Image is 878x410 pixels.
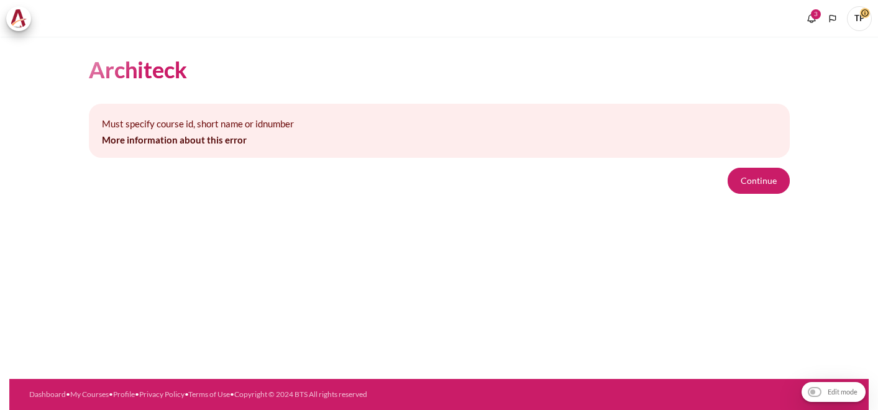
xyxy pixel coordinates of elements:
a: Terms of Use [188,389,230,399]
a: Privacy Policy [139,389,185,399]
button: Languages [823,9,842,28]
a: More information about this error [102,134,247,145]
div: • • • • • [29,389,482,400]
img: Architeck [10,9,27,28]
button: Continue [728,168,790,194]
a: Profile [113,389,135,399]
span: TP [847,6,872,31]
div: Show notification window with 3 new notifications [802,9,821,28]
section: Content [9,37,869,212]
a: Copyright © 2024 BTS All rights reserved [234,389,367,399]
p: Must specify course id, short name or idnumber [102,117,777,131]
h1: Architeck [89,55,187,84]
a: Architeck Architeck [6,6,37,31]
a: My Courses [70,389,109,399]
div: 3 [811,9,821,19]
a: User menu [847,6,872,31]
a: Dashboard [29,389,66,399]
